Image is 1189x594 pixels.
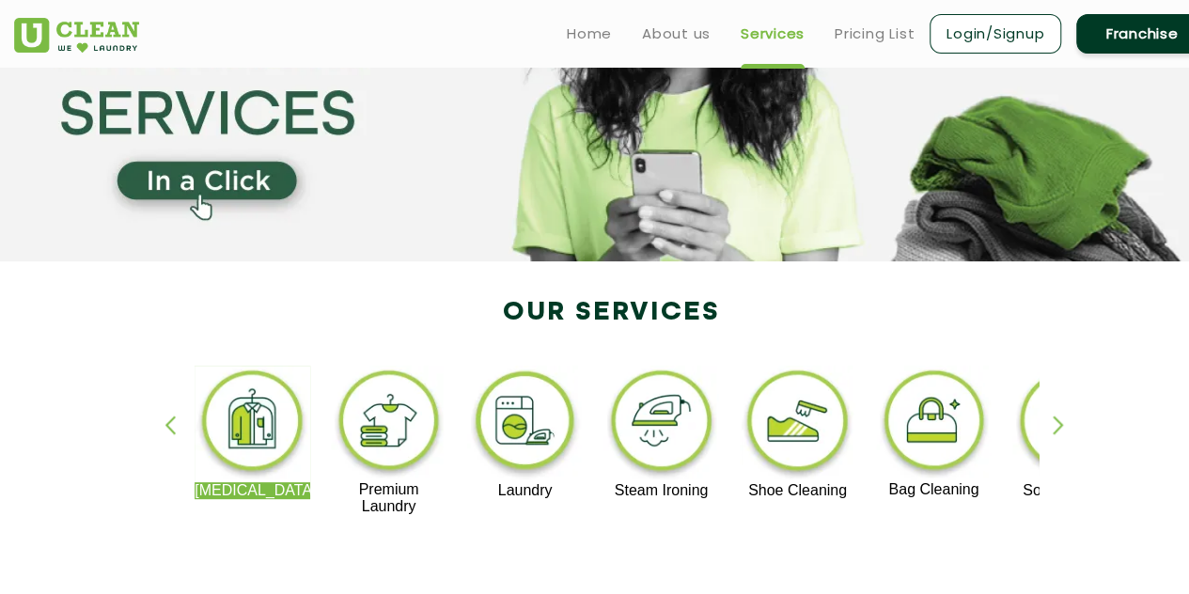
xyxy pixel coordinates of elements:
[835,23,915,45] a: Pricing List
[195,366,310,482] img: dry_cleaning_11zon.webp
[1012,366,1128,482] img: sofa_cleaning_11zon.webp
[603,482,719,499] p: Steam Ironing
[741,23,805,45] a: Services
[1012,482,1128,499] p: Sofa Cleaning
[876,481,992,498] p: Bag Cleaning
[740,482,855,499] p: Shoe Cleaning
[930,14,1061,54] a: Login/Signup
[195,482,310,499] p: [MEDICAL_DATA]
[467,366,583,482] img: laundry_cleaning_11zon.webp
[14,18,139,53] img: UClean Laundry and Dry Cleaning
[331,366,446,481] img: premium_laundry_cleaning_11zon.webp
[876,366,992,481] img: bag_cleaning_11zon.webp
[642,23,711,45] a: About us
[567,23,612,45] a: Home
[331,481,446,515] p: Premium Laundry
[467,482,583,499] p: Laundry
[740,366,855,482] img: shoe_cleaning_11zon.webp
[603,366,719,482] img: steam_ironing_11zon.webp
